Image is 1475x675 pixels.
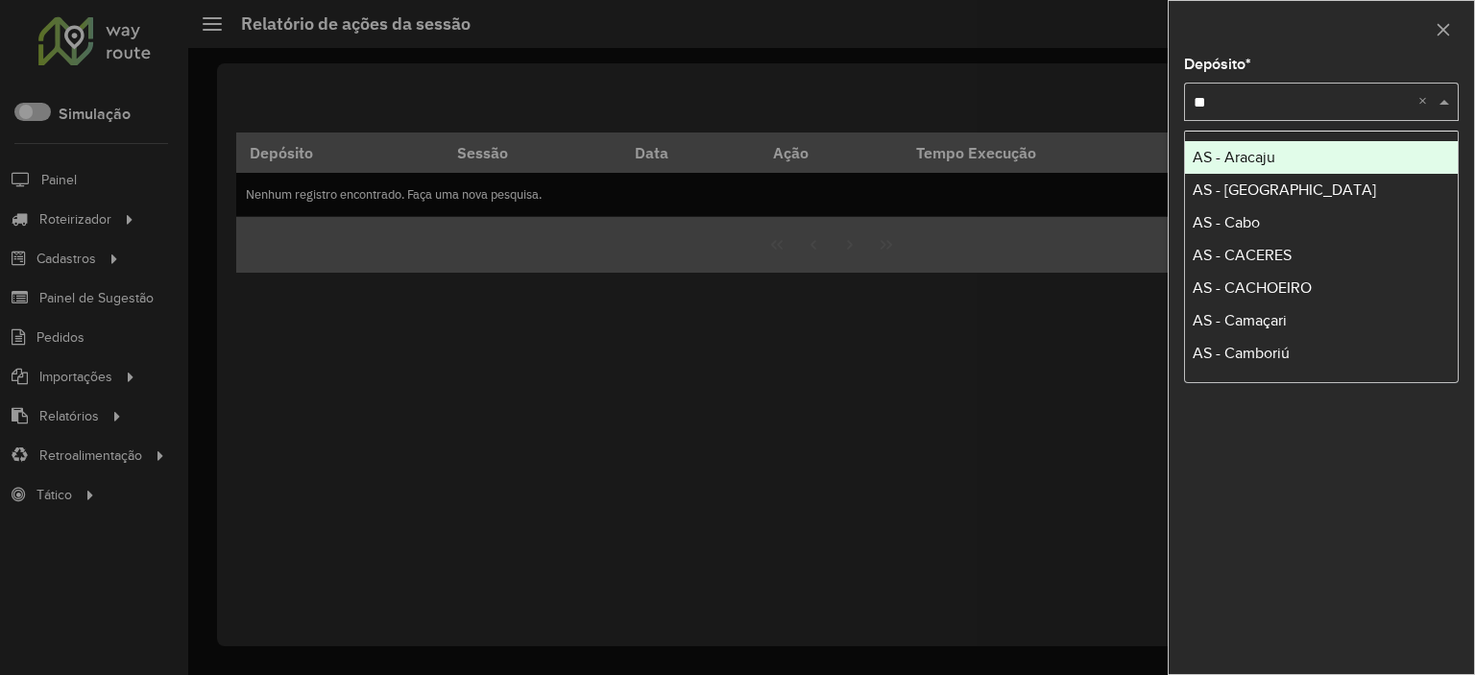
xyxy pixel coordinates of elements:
[1193,181,1376,198] span: AS - [GEOGRAPHIC_DATA]
[1193,312,1287,328] span: AS - Camaçari
[1193,214,1260,230] span: AS - Cabo
[1184,131,1459,383] ng-dropdown-panel: Options list
[1184,53,1251,76] label: Depósito
[1193,279,1312,296] span: AS - CACHOEIRO
[1418,90,1435,113] span: Clear all
[1193,345,1290,361] span: AS - Camboriú
[1193,149,1275,165] span: AS - Aracaju
[1193,247,1292,263] span: AS - CACERES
